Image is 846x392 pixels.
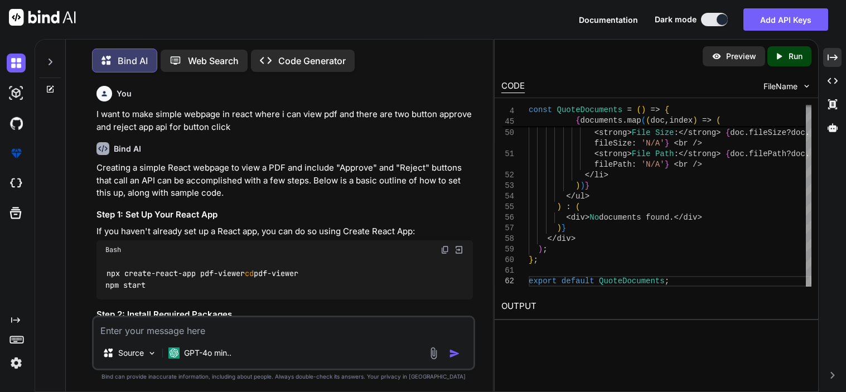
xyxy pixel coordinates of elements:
[665,116,669,125] span: ,
[562,224,566,233] span: }
[632,149,651,158] span: File
[585,192,589,201] span: >
[529,105,552,114] span: const
[786,128,791,137] span: ?
[7,54,26,72] img: darkChat
[641,139,665,148] span: 'N/A'
[641,116,646,125] span: (
[669,116,693,125] span: index
[693,116,697,125] span: )
[501,149,514,159] div: 51
[743,8,828,31] button: Add API Keys
[698,213,702,222] span: >
[501,117,514,127] span: 45
[501,80,525,93] div: CODE
[105,245,121,254] span: Bash
[449,348,460,359] img: icon
[627,105,632,114] span: =
[669,213,683,222] span: .</
[730,128,744,137] span: doc
[117,88,132,99] h6: You
[594,149,599,158] span: <
[726,149,730,158] span: {
[548,234,557,243] span: </
[599,128,627,137] span: strong
[585,171,594,180] span: </
[641,105,646,114] span: )
[636,105,641,114] span: (
[114,143,141,154] h6: Bind AI
[763,81,797,92] span: FileName
[557,105,623,114] span: QuoteDocuments
[566,192,576,201] span: </
[168,347,180,359] img: GPT-4o mini
[627,116,641,125] span: map
[716,128,721,137] span: >
[805,128,810,137] span: .
[674,128,717,137] span: :</strong
[501,170,514,181] div: 52
[665,160,669,169] span: }
[501,244,514,255] div: 59
[599,213,669,222] span: documents found
[534,255,538,264] span: ;
[576,181,580,190] span: )
[571,234,576,243] span: >
[7,114,26,133] img: githubDark
[594,128,599,137] span: <
[579,15,638,25] span: Documentation
[501,223,514,234] div: 57
[501,191,514,202] div: 54
[96,308,473,321] h3: Step 2: Install Required Packages
[427,347,440,360] img: attachment
[745,128,749,137] span: .
[651,116,665,125] span: doc
[441,245,449,254] img: copy
[538,245,543,254] span: )
[501,265,514,276] div: 61
[655,14,697,25] span: Dark mode
[7,84,26,103] img: darkAi-studio
[665,277,669,285] span: ;
[622,116,627,125] span: .
[594,139,632,148] span: fileSize
[9,9,76,26] img: Bind AI
[501,128,514,138] div: 50
[579,14,638,26] button: Documentation
[543,245,547,254] span: ;
[566,202,571,211] span: :
[789,51,803,62] p: Run
[96,108,473,133] p: I want to make simple webpage in react where i can view pdf and there are two button approve and ...
[805,149,810,158] span: .
[501,255,514,265] div: 60
[646,116,650,125] span: (
[585,181,589,190] span: }
[665,118,688,127] span: br />
[716,116,721,125] span: (
[454,245,464,255] img: Open in Browser
[641,160,665,169] span: 'N/A'
[594,160,632,169] span: filePath
[529,277,557,285] span: export
[581,116,623,125] span: documents
[184,347,231,359] p: GPT-4o min..
[501,202,514,212] div: 55
[745,149,749,158] span: .
[147,349,157,358] img: Pick Models
[92,372,475,381] p: Bind can provide inaccurate information, including about people. Always double-check its answers....
[679,160,702,169] span: br />
[581,181,585,190] span: )
[791,128,805,137] span: doc
[726,51,756,62] p: Preview
[627,128,632,137] span: >
[726,128,730,137] span: {
[632,160,636,169] span: :
[627,149,632,158] span: >
[557,224,562,233] span: )
[501,106,514,117] span: 4
[674,160,679,169] span: <
[660,118,664,127] span: <
[665,105,669,114] span: {
[665,139,669,148] span: }
[576,202,580,211] span: (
